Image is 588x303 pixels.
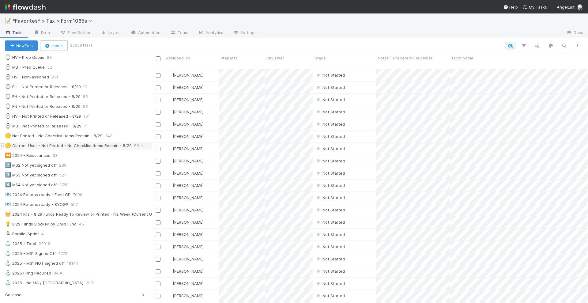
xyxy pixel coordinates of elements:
span: 71 [84,122,94,130]
div: EH - Not Printed or Released - 8/29 [5,93,81,100]
span: 93 [83,103,94,110]
img: logo-inverted-e16ddd16eac7371096b0.svg [5,2,46,12]
span: ⌚ [5,64,11,70]
div: [PERSON_NAME] [167,256,204,262]
span: 2750 [59,181,75,189]
div: 2025 - No MA / [GEOGRAPHIC_DATA] [5,279,83,287]
span: [PERSON_NAME] [173,109,204,114]
input: Toggle Row Selected [156,208,160,213]
div: MB - Not Printed or Released - 8/29 [5,122,81,130]
span: Not Started [315,85,345,90]
span: 231 [51,73,64,81]
span: ⌚ [5,74,11,79]
span: [PERSON_NAME] [173,256,204,261]
img: avatar_d45d11ee-0024-4901-936f-9df0a9cc3b4e.png [167,269,172,274]
span: Not Started [315,244,345,249]
span: ⌚ [5,123,11,128]
div: 2025 - MS1 Signed Off [5,250,56,257]
a: Docs [561,28,588,38]
img: avatar_d45d11ee-0024-4901-936f-9df0a9cc3b4e.png [167,158,172,163]
span: ⚓ [5,251,11,256]
div: 2024 - Reissuances [5,152,50,159]
span: ⌚ [5,84,11,89]
span: 7090 [73,191,89,199]
span: Not Started [315,122,345,127]
img: avatar_d45d11ee-0024-4901-936f-9df0a9cc3b4e.png [167,134,172,139]
span: ⌚ [5,113,11,119]
div: Not Started [315,293,345,299]
span: Flow Builder [60,29,91,36]
img: avatar_d45d11ee-0024-4901-936f-9df0a9cc3b4e.png [167,220,172,225]
span: Fund Name [452,55,473,61]
span: ⚓ [5,241,11,246]
div: Not Started [315,207,345,213]
div: HV - Non-assigned [5,73,49,81]
span: 527 [59,171,72,179]
span: ⏪ [5,153,11,158]
div: [PERSON_NAME] [167,158,204,164]
small: 23338 tasks [70,43,93,48]
div: HV - Not Printed or Released - 8/29 [5,112,81,120]
span: 83 [47,54,58,61]
div: [PERSON_NAME] [167,182,204,188]
div: Not Started [315,256,345,262]
div: Help [503,4,518,10]
div: Not Started [315,195,345,201]
span: AngelList [557,5,575,9]
div: [PERSON_NAME] [167,268,204,274]
div: [PERSON_NAME] [167,207,204,213]
div: [PERSON_NAME] [167,244,204,250]
div: MB - Prep Queue [5,63,45,71]
input: Toggle All Rows Selected [156,56,160,61]
span: Not Started [315,293,345,298]
input: Toggle Row Selected [156,245,160,249]
div: [PERSON_NAME] [167,121,204,127]
span: [PERSON_NAME] [173,220,204,225]
div: Not Started [315,121,345,127]
span: [PERSON_NAME] [173,171,204,176]
img: avatar_d45d11ee-0024-4901-936f-9df0a9cc3b4e.png [167,171,172,176]
div: Current User - Not Printed - No Checklist Items Remain - 8/29 [5,142,132,150]
span: 3️⃣ [5,172,11,177]
input: Toggle Row Selected [156,269,160,274]
div: 2025 - Total [5,240,36,248]
input: Toggle Row Selected [156,122,160,127]
input: Toggle Row Selected [156,282,160,286]
span: Preparer [221,55,237,61]
span: [PERSON_NAME] [173,134,204,139]
input: Toggle Row Selected [156,98,160,102]
span: 59 [134,142,145,150]
img: avatar_d45d11ee-0024-4901-936f-9df0a9cc3b4e.png [167,281,172,286]
span: Not Started [315,232,345,237]
input: Toggle Row Selected [156,159,160,164]
button: NewTask [5,40,38,51]
span: 33 [53,152,64,159]
span: [PERSON_NAME] [173,232,204,237]
span: Collapse [5,292,21,298]
img: avatar_d45d11ee-0024-4901-936f-9df0a9cc3b4e.png [167,73,172,78]
span: Stage [315,55,326,61]
span: 📧 [5,192,11,197]
img: avatar_d45d11ee-0024-4901-936f-9df0a9cc3b4e.png [167,85,172,90]
img: avatar_d45d11ee-0024-4901-936f-9df0a9cc3b4e.png [167,293,172,298]
span: ⌚ [5,55,11,60]
span: 4 [41,230,50,238]
span: Not Started [315,183,345,188]
img: avatar_d45d11ee-0024-4901-936f-9df0a9cc3b4e.png [167,232,172,237]
span: ⚓ [5,260,11,266]
div: Not Started [315,280,345,286]
div: Not Started [315,109,345,115]
div: 2025 Filing Required [5,269,51,277]
span: Not Started [315,158,345,163]
div: Not Started [315,97,345,103]
input: Toggle Row Selected [156,85,160,90]
div: [PERSON_NAME] [167,133,204,139]
span: Not Started [315,171,345,176]
input: Toggle Row Selected [156,294,160,298]
a: Flow Builder [55,28,96,38]
input: Toggle Row Selected [156,171,160,176]
span: Not Started [315,109,345,114]
span: 289 [59,161,73,169]
span: 32 [47,63,58,71]
span: [PERSON_NAME] [173,269,204,274]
